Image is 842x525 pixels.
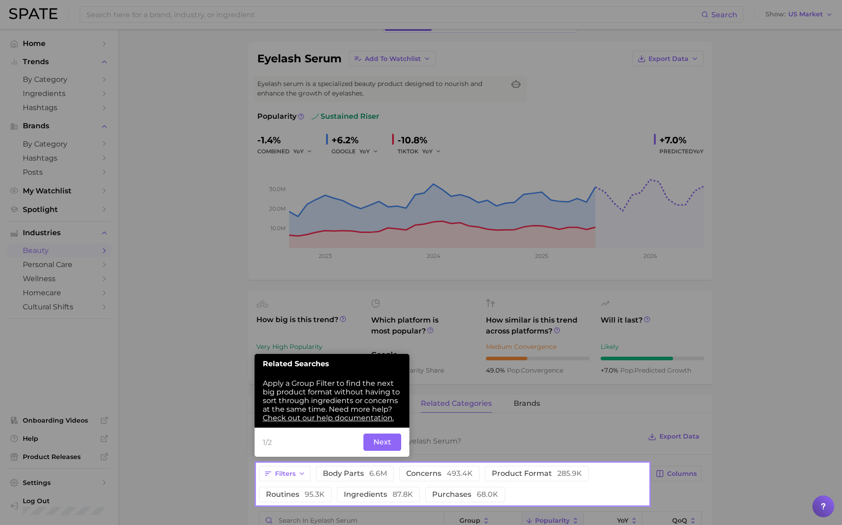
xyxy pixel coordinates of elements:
span: purchases [432,491,498,498]
span: concerns [406,470,473,477]
span: Filters [275,470,296,478]
span: body parts [323,470,387,477]
span: 68.0k [477,490,498,499]
span: ingredients [344,491,413,498]
span: 95.3k [305,490,325,499]
span: 6.6m [369,469,387,478]
span: routines [266,491,325,498]
span: 87.8k [393,490,413,499]
span: 493.4k [447,469,473,478]
span: product format [492,470,582,477]
span: 285.9k [557,469,582,478]
button: Filters [259,466,311,481]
